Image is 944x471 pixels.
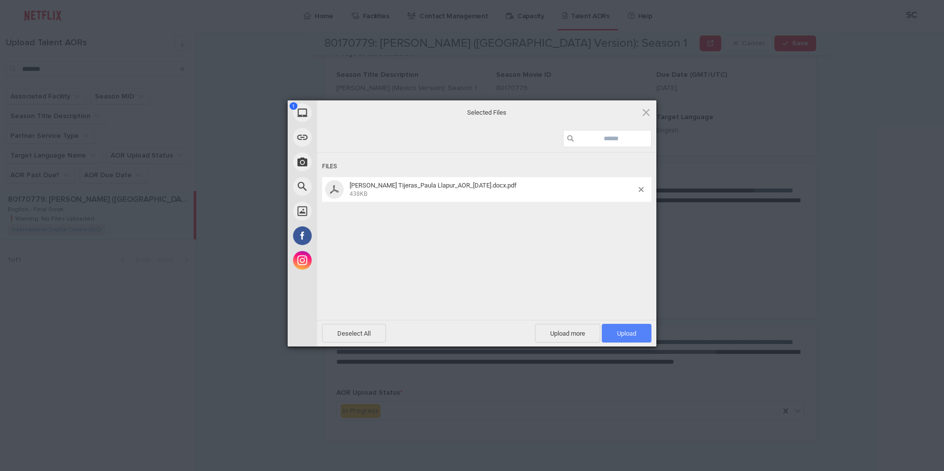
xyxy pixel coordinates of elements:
span: Click here or hit ESC to close picker [641,107,651,118]
div: Facebook [288,223,406,248]
span: Rosario Tijeras_Paula Llapur_AOR_8.18.25.docx.pdf [347,182,639,198]
span: 438KB [350,190,367,197]
div: Take Photo [288,150,406,174]
span: [PERSON_NAME] Tijeras_Paula Llapur_AOR_[DATE].docx.pdf [350,182,517,189]
span: 1 [290,102,297,110]
div: Instagram [288,248,406,273]
span: Deselect All [322,324,386,343]
div: Web Search [288,174,406,199]
span: Upload more [535,324,600,343]
span: Selected Files [388,108,585,117]
div: Unsplash [288,199,406,223]
div: My Device [288,100,406,125]
div: Link (URL) [288,125,406,150]
div: Files [322,157,651,176]
span: Upload [602,324,651,343]
span: Upload [617,330,636,337]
